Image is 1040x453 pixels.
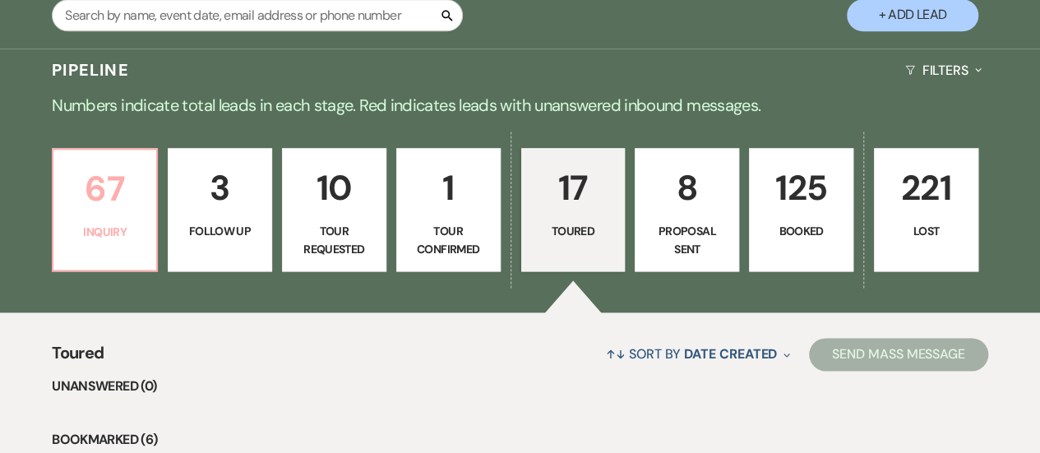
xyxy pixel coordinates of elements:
button: Filters [899,49,988,92]
button: Sort By Date Created [599,332,797,376]
span: ↑↓ [606,345,626,363]
span: Date Created [684,345,777,363]
button: Send Mass Message [809,338,988,371]
li: Bookmarked (6) [52,429,988,451]
p: 3 [178,160,261,215]
p: Follow Up [178,222,261,240]
h3: Pipeline [52,58,129,81]
p: 17 [532,160,615,215]
a: 10Tour Requested [282,148,386,271]
a: 17Toured [521,148,626,271]
p: 221 [885,160,968,215]
p: 10 [293,160,376,215]
p: 125 [760,160,843,215]
a: 125Booked [749,148,853,271]
a: 8Proposal Sent [635,148,739,271]
p: Toured [532,222,615,240]
span: Toured [52,340,104,376]
p: Proposal Sent [645,222,728,259]
a: 221Lost [874,148,978,271]
p: Inquiry [63,223,146,241]
p: 8 [645,160,728,215]
a: 1Tour Confirmed [396,148,501,271]
li: Unanswered (0) [52,376,988,397]
p: 67 [63,161,146,216]
p: Lost [885,222,968,240]
p: Tour Confirmed [407,222,490,259]
p: 1 [407,160,490,215]
a: 67Inquiry [52,148,158,271]
a: 3Follow Up [168,148,272,271]
p: Booked [760,222,843,240]
p: Tour Requested [293,222,376,259]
